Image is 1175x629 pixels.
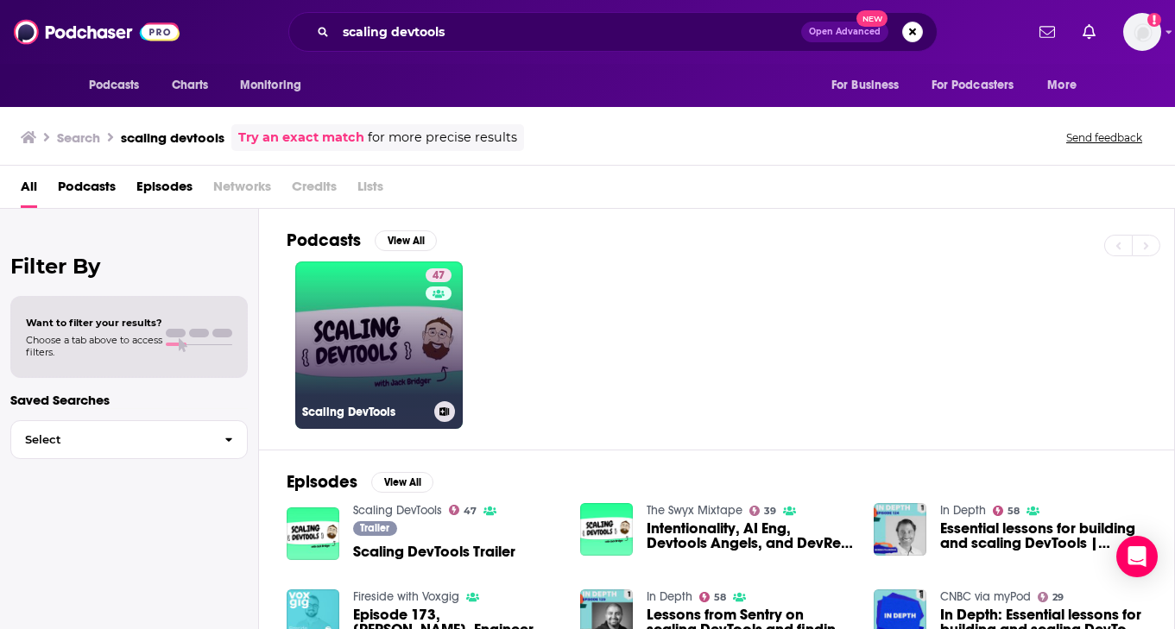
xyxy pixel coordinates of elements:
[287,507,339,560] img: Scaling DevTools Trailer
[136,173,193,208] a: Episodes
[302,405,427,419] h3: Scaling DevTools
[749,506,777,516] a: 39
[292,173,337,208] span: Credits
[287,471,433,493] a: EpisodesView All
[801,22,888,42] button: Open AdvancedNew
[1116,536,1158,577] div: Open Intercom Messenger
[647,503,742,518] a: The Swyx Mixtape
[172,73,209,97] span: Charts
[940,589,1031,604] a: CNBC via myPod
[336,18,801,46] input: Search podcasts, credits, & more...
[449,505,477,515] a: 47
[764,507,776,515] span: 39
[819,69,921,102] button: open menu
[287,230,437,251] a: PodcastsView All
[161,69,219,102] a: Charts
[58,173,116,208] a: Podcasts
[1147,13,1161,27] svg: Add a profile image
[26,317,162,329] span: Want to filter your results?
[371,472,433,493] button: View All
[940,503,986,518] a: In Depth
[14,16,180,48] img: Podchaser - Follow, Share and Rate Podcasts
[993,506,1020,516] a: 58
[699,592,727,602] a: 58
[375,230,437,251] button: View All
[1123,13,1161,51] button: Show profile menu
[357,173,383,208] span: Lists
[26,334,162,358] span: Choose a tab above to access filters.
[856,10,888,27] span: New
[238,128,364,148] a: Try an exact match
[353,589,459,604] a: Fireside with Voxgig
[77,69,162,102] button: open menu
[89,73,140,97] span: Podcasts
[353,544,515,559] a: Scaling DevTools Trailer
[1033,17,1062,47] a: Show notifications dropdown
[920,69,1039,102] button: open menu
[1076,17,1102,47] a: Show notifications dropdown
[121,129,224,146] h3: scaling devtools
[288,12,938,52] div: Search podcasts, credits, & more...
[874,503,926,556] img: Essential lessons for building and scaling DevTools | Dennis Pilarinos (Unblocked, Apple, Amazon,...
[940,521,1147,550] span: Essential lessons for building and scaling DevTools | [PERSON_NAME] (Unblocked, Apple, Amazon, Bu...
[932,73,1014,97] span: For Podcasters
[1038,592,1064,602] a: 29
[10,254,248,279] h2: Filter By
[1035,69,1098,102] button: open menu
[809,28,881,36] span: Open Advanced
[287,230,361,251] h2: Podcasts
[213,173,271,208] span: Networks
[940,521,1147,550] a: Essential lessons for building and scaling DevTools | Dennis Pilarinos (Unblocked, Apple, Amazon,...
[368,128,517,148] span: for more precise results
[240,73,301,97] span: Monitoring
[1008,507,1020,515] span: 58
[1052,594,1064,601] span: 29
[11,434,211,445] span: Select
[464,507,477,515] span: 47
[426,268,452,282] a: 47
[714,594,726,601] span: 58
[647,521,853,550] a: Intentionality, AI Eng, Devtools Angels, and DevRel - on Scaling DevTools
[295,261,463,429] a: 47Scaling DevTools
[580,503,633,556] img: Intentionality, AI Eng, Devtools Angels, and DevRel - on Scaling DevTools
[360,523,389,533] span: Trailer
[1123,13,1161,51] img: User Profile
[228,69,324,102] button: open menu
[831,73,900,97] span: For Business
[647,589,692,604] a: In Depth
[1123,13,1161,51] span: Logged in as cmand-c
[10,392,248,408] p: Saved Searches
[1061,130,1147,145] button: Send feedback
[10,420,248,459] button: Select
[433,267,445,285] span: 47
[287,471,357,493] h2: Episodes
[21,173,37,208] a: All
[57,129,100,146] h3: Search
[1047,73,1077,97] span: More
[353,503,442,518] a: Scaling DevTools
